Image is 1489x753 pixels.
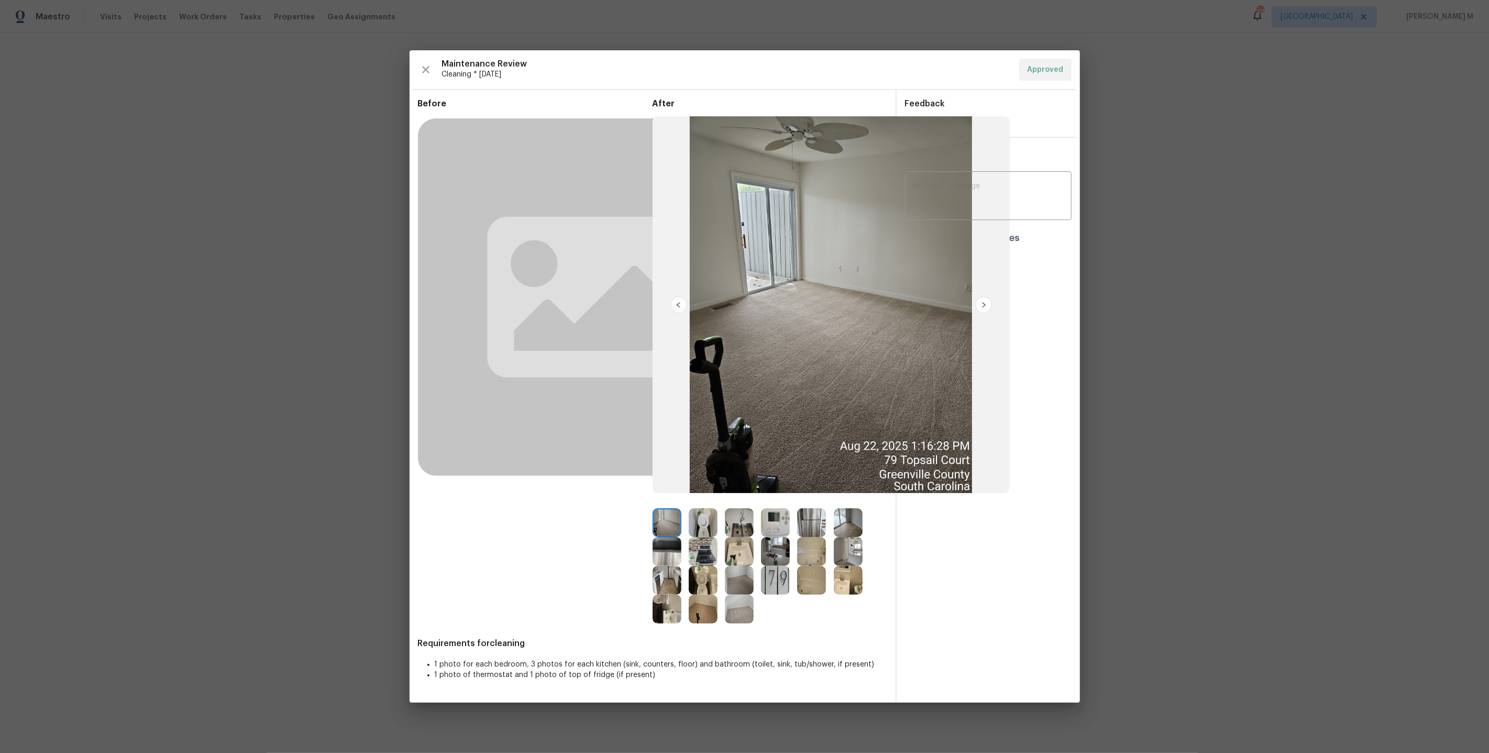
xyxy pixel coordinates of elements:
[442,59,1011,69] span: Maintenance Review
[975,297,992,313] img: right-chevron-button-url
[435,670,887,680] li: 1 photo of thermostat and 1 photo of top of fridge (if present)
[435,659,887,670] li: 1 photo for each bedroom, 3 photos for each kitchen (sink, counters, floor) and bathroom (toilet,...
[670,297,687,313] img: left-chevron-button-url
[418,638,887,649] span: Requirements for cleaning
[653,99,887,109] span: After
[442,69,1011,80] span: Cleaning * [DATE]
[418,99,653,109] span: Before
[905,100,945,108] span: Feedback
